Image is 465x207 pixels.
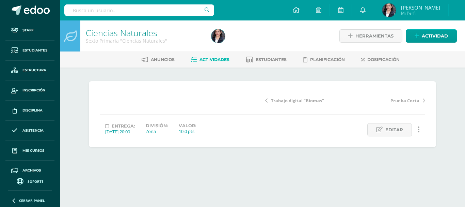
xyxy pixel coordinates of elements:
[179,128,196,134] div: 10.0 pts
[339,29,402,43] a: Herramientas
[86,38,203,44] div: Sexto Primaria 'Ciencias Naturales'
[64,4,214,16] input: Busca un usuario...
[271,98,324,104] span: Trabajo digital "Biomas"
[5,41,54,61] a: Estudiantes
[5,141,54,161] a: Mis cursos
[142,54,175,65] a: Anuncios
[5,20,54,41] a: Staff
[86,28,203,38] h1: Ciencias Naturales
[406,29,457,43] a: Actividad
[265,97,345,104] a: Trabajo digital "Biomas"
[303,54,345,65] a: Planificación
[5,61,54,81] a: Estructura
[105,129,135,135] div: [DATE] 20:00
[146,128,168,134] div: Zona
[246,54,287,65] a: Estudiantes
[8,176,52,186] a: Soporte
[361,54,400,65] a: Dosificación
[401,4,440,11] span: [PERSON_NAME]
[310,57,345,62] span: Planificación
[191,54,229,65] a: Actividades
[5,101,54,121] a: Disciplina
[199,57,229,62] span: Actividades
[146,123,168,128] label: División:
[355,30,394,42] span: Herramientas
[179,123,196,128] label: Valor:
[151,57,175,62] span: Anuncios
[22,88,45,93] span: Inscripción
[382,3,396,17] img: d50305e4fddf3b70d8743af4142b0d2e.png
[22,168,41,173] span: Archivos
[22,108,43,113] span: Disciplina
[422,30,448,42] span: Actividad
[5,161,54,181] a: Archivos
[22,128,44,133] span: Asistencia
[28,179,44,184] span: Soporte
[345,97,425,104] a: Prueba Corta
[211,29,225,43] img: d50305e4fddf3b70d8743af4142b0d2e.png
[256,57,287,62] span: Estudiantes
[86,27,157,39] a: Ciencias Naturales
[22,68,46,73] span: Estructura
[19,198,45,203] span: Cerrar panel
[112,123,135,129] span: Entrega:
[5,80,54,101] a: Inscripción
[401,10,440,16] span: Mi Perfil
[5,121,54,141] a: Asistencia
[22,48,47,53] span: Estudiantes
[22,148,44,153] span: Mis cursos
[367,57,400,62] span: Dosificación
[385,123,403,136] span: Editar
[390,98,419,104] span: Prueba Corta
[22,28,33,33] span: Staff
